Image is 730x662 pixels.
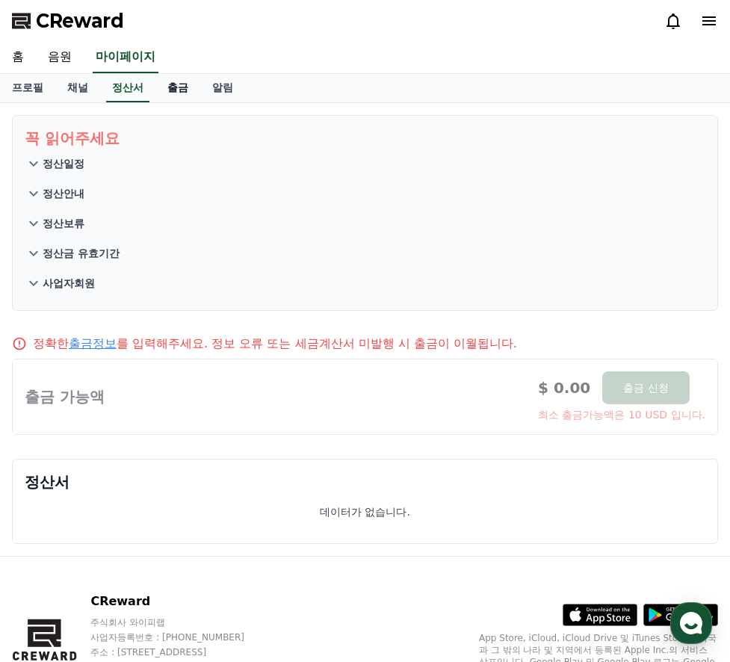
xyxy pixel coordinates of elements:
[33,335,517,353] p: 정확한 를 입력해주세요. 정보 오류 또는 세금계산서 미발행 시 출금이 이월됩니다.
[137,497,155,509] span: 대화
[106,74,149,102] a: 정산서
[99,474,193,511] a: 대화
[25,179,705,208] button: 정산안내
[43,246,120,261] p: 정산금 유효기간
[4,474,99,511] a: 홈
[25,128,705,149] p: 꼭 읽어주세요
[12,9,124,33] a: CReward
[43,186,84,201] p: 정산안내
[36,9,124,33] span: CReward
[155,74,200,102] a: 출금
[231,496,249,508] span: 설정
[25,238,705,268] button: 정산금 유효기간
[43,216,84,231] p: 정산보류
[320,504,410,519] p: 데이터가 없습니다.
[47,496,56,508] span: 홈
[25,149,705,179] button: 정산일정
[25,208,705,238] button: 정산보류
[25,471,705,492] p: 정산서
[55,74,100,102] a: 채널
[43,156,84,171] p: 정산일정
[25,268,705,298] button: 사업자회원
[90,616,273,628] p: 주식회사 와이피랩
[69,336,117,350] a: 출금정보
[90,593,273,610] p: CReward
[200,74,245,102] a: 알림
[193,474,287,511] a: 설정
[90,631,273,643] p: 사업자등록번호 : [PHONE_NUMBER]
[93,42,158,73] a: 마이페이지
[90,646,273,658] p: 주소 : [STREET_ADDRESS]
[43,276,95,291] p: 사업자회원
[36,42,84,73] a: 음원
